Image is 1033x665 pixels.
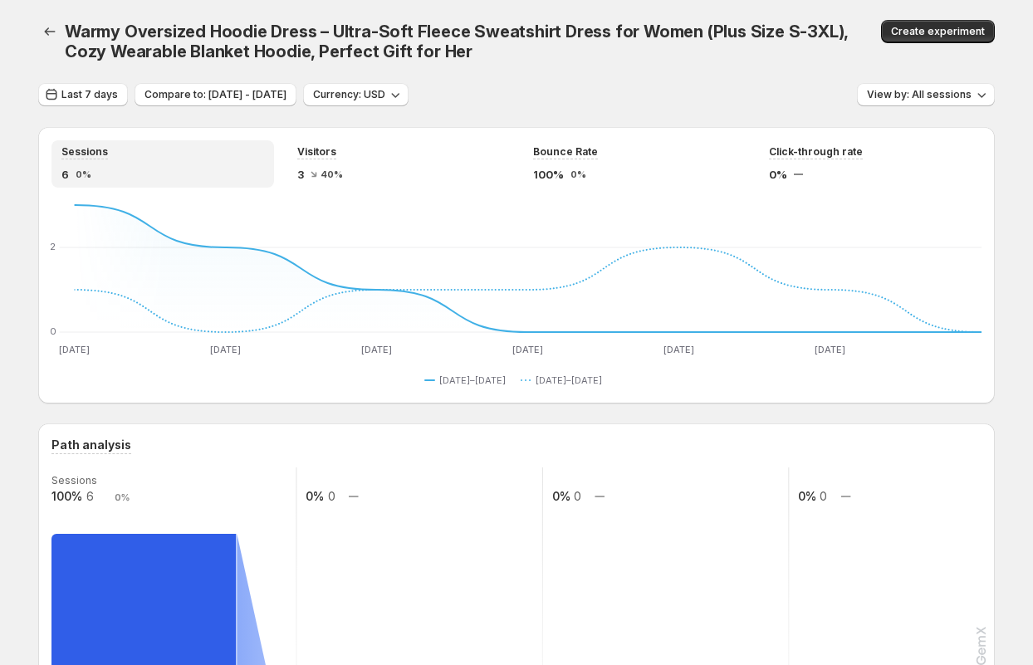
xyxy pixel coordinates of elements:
button: Compare to: [DATE] - [DATE] [135,83,296,106]
span: 0% [769,166,787,183]
text: [DATE] [210,344,241,355]
span: Create experiment [891,25,985,38]
button: Create experiment [881,20,995,43]
span: View by: All sessions [867,88,972,101]
span: [DATE]–[DATE] [536,374,602,387]
text: 0% [115,491,130,503]
text: [DATE] [361,344,392,355]
text: 0 [820,489,827,503]
text: Sessions [51,474,97,487]
span: 0% [76,169,91,179]
text: [DATE] [815,344,845,355]
text: 0% [552,489,570,503]
text: 100% [51,489,82,503]
span: 3 [297,166,304,183]
span: Compare to: [DATE] - [DATE] [144,88,286,101]
text: 0% [306,489,324,503]
span: Sessions [61,145,108,159]
text: 2 [50,241,56,252]
text: 0 [50,325,56,337]
span: Click-through rate [769,145,863,159]
button: Last 7 days [38,83,128,106]
span: Last 7 days [61,88,118,101]
button: [DATE]–[DATE] [521,370,609,390]
text: 0% [798,489,816,503]
button: View by: All sessions [857,83,995,106]
h3: Path analysis [51,437,131,453]
button: [DATE]–[DATE] [424,370,512,390]
text: [DATE] [512,344,543,355]
text: 0 [328,489,335,503]
span: 0% [570,169,586,179]
text: [DATE] [59,344,90,355]
text: [DATE] [663,344,694,355]
button: Currency: USD [303,83,409,106]
span: 6 [61,166,69,183]
text: 6 [86,489,94,503]
span: Visitors [297,145,336,159]
span: [DATE]–[DATE] [439,374,506,387]
span: 40% [321,169,343,179]
span: Warmy Oversized Hoodie Dress – Ultra-Soft Fleece Sweatshirt Dress for Women (Plus Size S-3XL), Co... [65,22,848,61]
text: 0 [574,489,581,503]
span: 100% [533,166,564,183]
span: Currency: USD [313,88,385,101]
span: Bounce Rate [533,145,598,159]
